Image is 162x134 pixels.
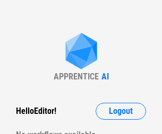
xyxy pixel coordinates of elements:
div: AI [101,72,109,82]
button: Logout [96,103,146,120]
div: APPRENTICE [54,72,99,82]
img: Apprentice AI [60,33,103,72]
span: Logout [109,107,133,115]
div: Hello Editor ! [16,103,56,120]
